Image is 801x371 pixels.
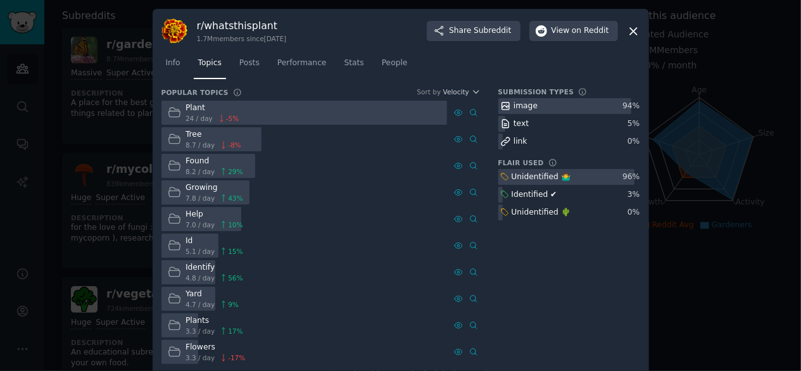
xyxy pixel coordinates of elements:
div: 3 % [628,189,640,201]
span: Topics [198,58,222,69]
div: link [514,136,527,148]
span: 9 % [228,300,239,309]
span: Performance [277,58,327,69]
span: -5 % [226,114,239,123]
span: Velocity [443,87,469,96]
h3: Submission Types [498,87,574,96]
span: 4.8 / day [186,274,215,282]
div: Tree [186,129,241,141]
a: Stats [340,53,369,79]
span: 5.1 / day [186,247,215,256]
span: Share [449,25,511,37]
a: Topics [194,53,226,79]
span: Posts [239,58,260,69]
span: 3.3 / day [186,327,215,336]
span: 29 % [228,167,243,176]
span: 3.3 / day [186,353,215,362]
span: Info [166,58,180,69]
h3: Flair Used [498,158,544,167]
a: Performance [273,53,331,79]
span: -17 % [228,353,245,362]
span: People [382,58,408,69]
span: 4.7 / day [186,300,215,309]
span: on Reddit [572,25,609,37]
div: 96 % [622,172,640,183]
div: text [514,118,529,130]
span: 7.8 / day [186,194,215,203]
button: Velocity [443,87,481,96]
div: 1.7M members since [DATE] [197,34,287,43]
div: 0 % [628,136,640,148]
div: 94 % [622,101,640,112]
span: View [552,25,609,37]
h3: Popular Topics [161,88,229,97]
span: 17 % [228,327,243,336]
a: Posts [235,53,264,79]
div: 0 % [628,207,640,218]
img: whatsthisplant [161,18,188,44]
button: ShareSubreddit [427,21,520,41]
div: Flowers [186,342,245,353]
span: 10 % [228,220,243,229]
a: Info [161,53,185,79]
h3: r/ whatsthisplant [197,19,287,32]
button: Viewon Reddit [529,21,618,41]
div: Help [186,209,243,220]
div: Yard [186,289,239,300]
div: Plant [186,103,239,114]
div: Identify [186,262,243,274]
span: 7.0 / day [186,220,215,229]
div: Identified ✔ [512,189,557,201]
span: Subreddit [474,25,511,37]
span: 24 / day [186,114,213,123]
div: 5 % [628,118,640,130]
span: 8.7 / day [186,141,215,149]
div: Growing [186,182,243,194]
span: Stats [344,58,364,69]
span: 8.2 / day [186,167,215,176]
div: image [514,101,538,112]
div: Id [186,236,243,247]
div: Plants [186,315,243,327]
a: People [377,53,412,79]
span: 56 % [228,274,243,282]
div: Found [186,156,243,167]
span: -8 % [228,141,241,149]
div: Unidentified 🤷‍♂️ [512,172,571,183]
div: Unidentified 🌵 [512,207,571,218]
span: 43 % [228,194,243,203]
span: 15 % [228,247,243,256]
div: Sort by [417,87,441,96]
